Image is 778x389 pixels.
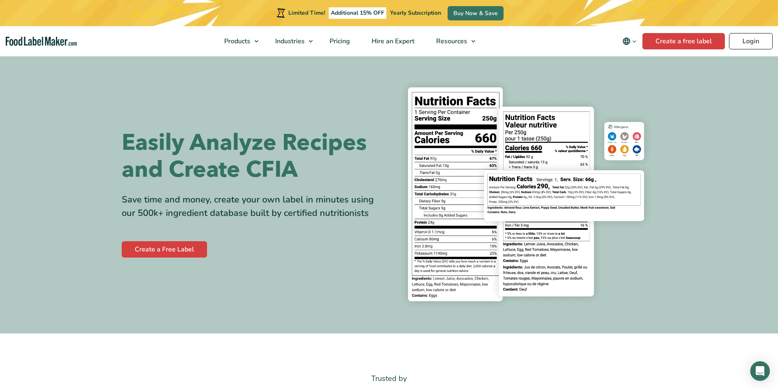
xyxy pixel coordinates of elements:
[448,6,504,20] a: Buy Now & Save
[434,37,468,46] span: Resources
[750,361,770,381] div: Open Intercom Messenger
[390,9,441,17] span: Yearly Subscription
[265,26,317,56] a: Industries
[122,241,207,258] a: Create a Free Label
[288,9,325,17] span: Limited Time!
[122,129,383,183] h1: Easily Analyze Recipes and Create CFIA
[329,7,386,19] span: Additional 15% OFF
[729,33,773,49] a: Login
[426,26,479,56] a: Resources
[222,37,251,46] span: Products
[642,33,725,49] a: Create a free label
[327,37,351,46] span: Pricing
[122,373,657,385] p: Trusted by
[122,193,383,220] div: Save time and money, create your own label in minutes using our 500k+ ingredient database built b...
[214,26,263,56] a: Products
[369,37,415,46] span: Hire an Expert
[361,26,424,56] a: Hire an Expert
[319,26,359,56] a: Pricing
[6,37,77,46] a: Food Label Maker homepage
[617,33,642,49] button: Change language
[273,37,305,46] span: Industries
